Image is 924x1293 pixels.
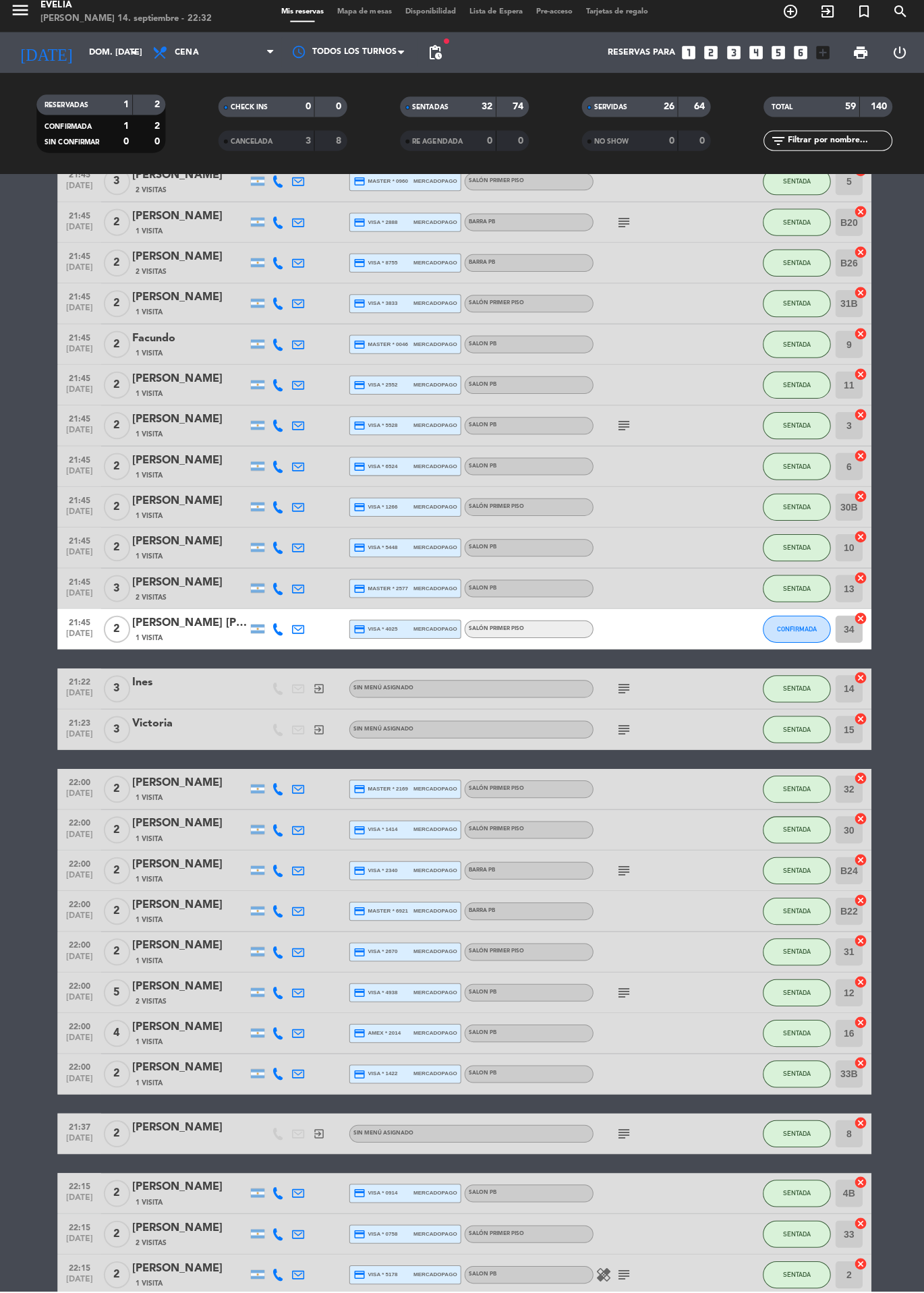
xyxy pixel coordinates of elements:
[411,829,455,838] span: mercadopago
[62,416,96,432] span: 21:45
[848,53,864,69] span: print
[103,378,129,405] span: 2
[840,110,851,119] strong: 59
[132,778,246,796] div: [PERSON_NAME]
[62,189,96,204] span: [DATE]
[40,20,210,34] div: [PERSON_NAME] 14. septiembre - 22:32
[676,52,694,69] i: looks_one
[351,949,364,961] i: credit_card
[466,911,492,917] span: BARRA PB
[612,866,629,882] i: subject
[849,374,863,387] i: cancel
[62,834,96,849] span: [DATE]
[62,472,96,488] span: [DATE]
[351,547,364,559] i: credit_card
[135,273,166,284] span: 2 Visitas
[773,630,813,637] span: CONFIRMADA
[351,223,395,235] span: visa * 2888
[466,307,521,312] span: SALÓN PRIMER PISO
[466,550,494,555] span: SALON PB
[766,52,783,69] i: looks_5
[132,538,246,556] div: [PERSON_NAME]
[849,495,863,509] i: cancel
[759,1222,826,1249] button: SENTADA
[411,950,455,959] span: mercadopago
[779,1232,807,1239] span: SENTADA
[440,45,448,53] span: fiber_manual_record
[759,861,826,888] button: SENTADA
[466,631,521,636] span: SALÓN PRIMER PISO
[411,869,455,878] span: mercadopago
[335,110,343,119] strong: 0
[273,16,329,24] span: Mis reservas
[62,270,96,285] span: [DATE]
[778,11,795,28] i: add_circle_outline
[510,110,523,119] strong: 74
[759,1063,826,1090] button: SENTADA
[135,476,162,486] span: 1 Visita
[351,828,395,840] span: visa * 1414
[612,424,629,440] i: subject
[351,466,395,478] span: visa * 6524
[135,233,162,243] span: 1 Visita
[62,578,96,594] span: 21:45
[351,507,395,519] span: visa * 1266
[779,549,807,556] span: SENTADA
[132,819,246,836] div: [PERSON_NAME]
[351,587,406,600] span: master * 2577
[759,297,826,324] button: SENTADA
[125,53,142,69] i: arrow_drop_down
[696,144,704,153] strong: 0
[103,580,129,607] span: 3
[135,797,162,807] span: 1 Visita
[411,788,455,797] span: mercadopago
[132,417,246,434] div: [PERSON_NAME]
[62,432,96,447] span: [DATE]
[411,184,455,193] span: mercadopago
[351,628,364,640] i: credit_card
[132,679,246,696] div: Ines
[759,1182,826,1209] button: SENTADA
[411,386,455,395] span: mercadopago
[779,992,807,999] span: SENTADA
[304,144,309,153] strong: 3
[759,499,826,526] button: SENTADA
[466,347,494,353] span: SALON PB
[351,828,364,840] i: credit_card
[351,949,395,961] span: visa * 2670
[461,16,527,24] span: Lista de Espera
[849,455,863,468] i: cancel
[527,16,577,24] span: Pre-acceso
[759,1263,826,1290] button: SENTADA
[466,952,521,957] span: SALÓN PRIMER PISO
[466,871,492,876] span: BARRA PB
[103,680,129,707] span: 3
[135,354,162,365] span: 1 Visita
[466,388,494,393] span: SALON PB
[103,901,129,928] span: 2
[410,146,460,152] span: RE AGENDADA
[351,730,411,736] span: Sin menú asignado
[351,690,411,695] span: Sin menú asignado
[351,183,406,195] span: master * 0960
[849,333,863,347] i: cancel
[351,264,395,276] span: visa * 8755
[612,221,629,237] i: subject
[466,428,494,434] span: SALON PB
[782,141,887,156] input: Filtrar por nombre...
[779,428,807,435] span: SENTADA
[62,955,96,971] span: [DATE]
[40,7,210,20] div: Evelia
[849,676,863,689] i: cancel
[132,619,246,637] div: [PERSON_NAME] [PERSON_NAME]
[466,830,521,836] span: SALÓN PRIMER PISO
[411,467,455,476] span: mercadopago
[311,728,323,740] i: exit_to_app
[759,982,826,1009] button: SENTADA
[62,818,96,834] span: 22:00
[849,536,863,549] i: cancel
[62,391,96,407] span: [DATE]
[849,857,863,870] i: cancel
[62,899,96,915] span: 22:00
[665,144,670,153] strong: 0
